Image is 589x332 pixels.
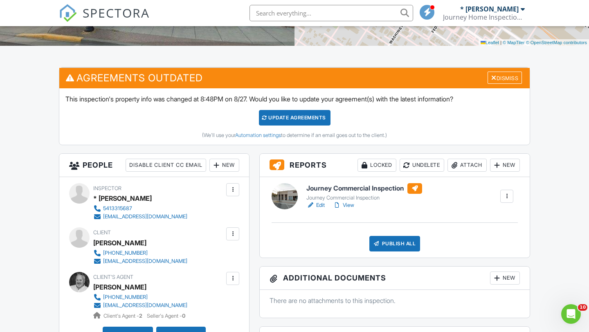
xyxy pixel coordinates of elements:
span: SPECTORA [83,4,150,21]
a: [EMAIL_ADDRESS][DOMAIN_NAME] [93,257,187,265]
div: [PERSON_NAME] [93,237,146,249]
a: © MapTiler [503,40,525,45]
span: | [500,40,501,45]
div: Undelete [400,159,444,172]
h3: Reports [260,154,530,177]
a: Journey Commercial Inspection Journey Commercial Inspection [306,183,422,201]
h3: Agreements Outdated [59,68,530,88]
div: Journey Home Inspections LLC [443,13,525,21]
h6: Journey Commercial Inspection [306,183,422,194]
strong: 2 [139,313,142,319]
a: [PERSON_NAME] [93,281,146,293]
div: New [209,159,239,172]
span: Client's Agent - [103,313,144,319]
div: Dismiss [488,72,522,84]
div: (We'll use your to determine if an email goes out to the client.) [65,132,524,139]
div: This inspection's property info was changed at 8:48PM on 8/27. Would you like to update your agre... [59,88,530,145]
span: Client [93,229,111,236]
div: * [PERSON_NAME] [93,192,152,204]
div: Update Agreements [259,110,330,126]
div: [PHONE_NUMBER] [103,294,148,301]
a: [EMAIL_ADDRESS][DOMAIN_NAME] [93,213,187,221]
div: New [490,159,520,172]
div: [PHONE_NUMBER] [103,250,148,256]
div: New [490,271,520,285]
a: 5413315687 [93,204,187,213]
div: * [PERSON_NAME] [460,5,519,13]
input: Search everything... [250,5,413,21]
p: There are no attachments to this inspection. [270,296,520,305]
div: [EMAIL_ADDRESS][DOMAIN_NAME] [103,302,187,309]
a: SPECTORA [59,11,150,28]
div: Locked [357,159,396,172]
div: [EMAIL_ADDRESS][DOMAIN_NAME] [103,258,187,265]
span: Inspector [93,185,121,191]
a: [EMAIL_ADDRESS][DOMAIN_NAME] [93,301,187,310]
div: 5413315687 [103,205,132,212]
div: [EMAIL_ADDRESS][DOMAIN_NAME] [103,213,187,220]
div: Publish All [369,236,420,251]
a: © OpenStreetMap contributors [526,40,587,45]
a: [PHONE_NUMBER] [93,293,187,301]
strong: 0 [182,313,185,319]
span: Client's Agent [93,274,133,280]
a: Leaflet [481,40,499,45]
h3: People [59,154,249,177]
a: View [333,201,354,209]
img: The Best Home Inspection Software - Spectora [59,4,77,22]
h3: Additional Documents [260,267,530,290]
div: Attach [447,159,487,172]
a: [PHONE_NUMBER] [93,249,187,257]
div: Disable Client CC Email [126,159,206,172]
a: Automation settings [235,132,281,138]
iframe: Intercom live chat [561,304,581,324]
a: Edit [306,201,325,209]
span: 10 [578,304,587,311]
span: Seller's Agent - [147,313,185,319]
div: Journey Commercial Inspection [306,195,422,201]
